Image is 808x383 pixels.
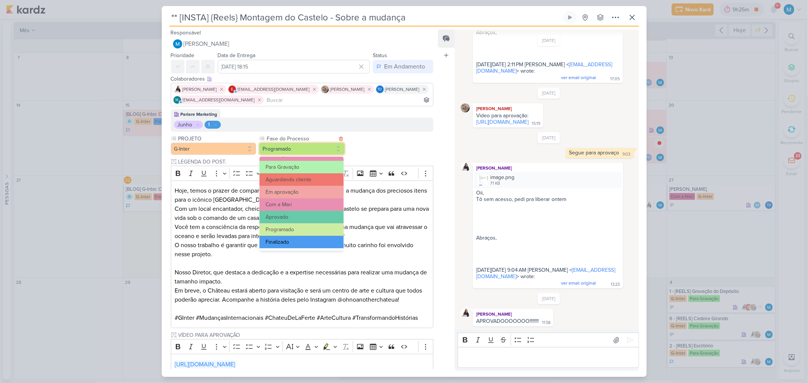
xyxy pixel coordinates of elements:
div: 9:03 [623,151,631,157]
div: Editor toolbar [458,333,639,347]
div: Editor toolbar [171,339,434,354]
p: e [231,88,233,92]
input: Buscar [266,95,432,104]
div: image.png [490,173,514,181]
div: [PERSON_NAME] [474,310,552,318]
p: #GInter #MudançasInternacionais #ChateuDeLaFerte #ArteCultura #TransformandoHistórias [175,313,429,322]
button: Em aprovação [259,186,343,198]
p: Você tem a consciência da responsabilidade para transportar uma mudança que vai atravessar o ocea... [175,223,429,313]
button: G-Inter [171,143,256,155]
span: [PERSON_NAME] [330,86,365,93]
div: 1 [208,121,210,129]
a: [URL][DOMAIN_NAME] [175,361,235,368]
div: Parlare Marketing [181,111,217,118]
p: Hoje, temos o prazer de compartilhar um projeto muito especial: a mudança dos preciosos itens par... [175,186,429,204]
div: Em Andamento [384,62,425,71]
img: Amannda Primo [461,309,470,318]
label: Fase do Processo [266,135,336,143]
div: Ligar relógio [567,14,573,20]
button: Programado [259,143,345,155]
label: Prioridade [171,52,195,59]
div: Editor editing area: main [171,181,434,329]
button: Finalizado [259,236,343,248]
div: marciorobalo@ginter.com.br [173,96,181,104]
a: [EMAIL_ADDRESS][DOMAIN_NAME] [476,267,615,280]
span: [PERSON_NAME] [184,39,230,48]
label: PROJETO [178,135,256,143]
img: Sarah Violante [461,103,470,112]
img: MARIANA MIRANDA [173,39,182,48]
input: Texto sem título [177,331,434,339]
div: APROVADOOOOOOO!!!!!!!! [476,318,539,324]
img: Sarah Violante [321,86,329,93]
div: 15:19 [532,121,540,127]
button: Com a Mari [259,198,343,211]
div: 13:23 [611,282,620,288]
img: QiJoZVRNGRi9sdsayP0jiM6p9KwPOlTXw2PHfIta.png [477,175,488,185]
div: emersongranero@ginter.com.br [228,86,236,93]
input: Select a date [218,60,370,73]
div: Editor toolbar [171,166,434,181]
span: ver email original [561,280,596,286]
button: Em Andamento [373,60,433,73]
div: 11:58 [542,320,550,326]
div: Segue para aprovaço [569,149,619,156]
p: Com um local encantador, cheio de histórias e memórias, esse castelo se prepara para uma nova vid... [175,204,429,223]
div: 71 KB [490,181,514,187]
img: Amannda Primo [173,86,181,93]
img: Amannda Primo [461,163,470,172]
div: Thais de carvalho [376,86,384,93]
div: 17:05 [611,76,620,82]
div: [PERSON_NAME] [474,164,621,172]
span: [EMAIL_ADDRESS][DOMAIN_NAME] [183,97,255,103]
span: ver email original [561,75,596,80]
span: [PERSON_NAME] [385,86,420,93]
a: [URL][DOMAIN_NAME] [476,119,528,125]
div: Junho [178,121,192,129]
span: Oii, Tô sem acesso, pedi pra liberar ontem Abraços, [DATE][DATE] 9:04 AM [PERSON_NAME] < > wrote: [476,190,615,286]
div: Editor editing area: main [458,347,639,368]
label: Data de Entrega [218,52,256,59]
label: Responsável [171,30,201,36]
button: Aprovado [259,211,343,223]
button: Programado [259,223,343,236]
button: Aguardando cliente [259,173,343,186]
div: Video para aprovação: [476,112,540,119]
p: m [176,98,179,102]
input: Kard Sem Título [169,11,562,24]
span: [EMAIL_ADDRESS][DOMAIN_NAME] [238,86,310,93]
a: [EMAIL_ADDRESS][DOMAIN_NAME] [476,61,612,74]
label: Status [373,52,387,59]
input: Texto sem título [177,158,434,166]
div: [PERSON_NAME] [474,105,542,112]
div: Colaboradores [171,75,434,83]
button: Para Gravação [259,161,343,173]
p: Td [378,88,382,92]
div: image.png [474,172,621,188]
button: [PERSON_NAME] [171,37,434,51]
span: [PERSON_NAME] [183,86,217,93]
